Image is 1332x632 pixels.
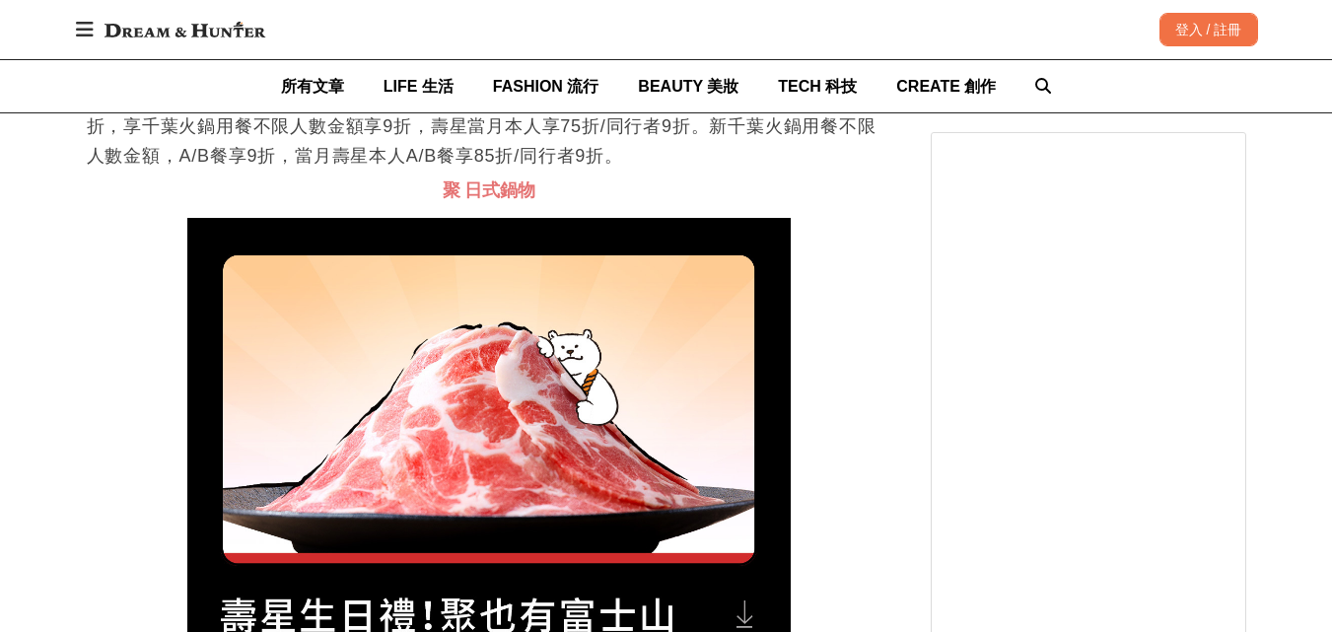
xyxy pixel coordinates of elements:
[281,60,344,112] a: 所有文章
[493,60,599,112] a: FASHION 流行
[778,60,857,112] a: TECH 科技
[896,78,996,95] span: CREATE 創作
[1159,13,1258,46] div: 登入 / 註冊
[384,60,454,112] a: LIFE 生活
[493,78,599,95] span: FASHION 流行
[638,78,738,95] span: BEAUTY 美妝
[384,78,454,95] span: LIFE 生活
[281,78,344,95] span: 所有文章
[896,60,996,112] a: CREATE 創作
[638,60,738,112] a: BEAUTY 美妝
[443,180,535,200] span: 聚 日式鍋物
[95,12,275,47] img: Dream & Hunter
[778,78,857,95] span: TECH 科技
